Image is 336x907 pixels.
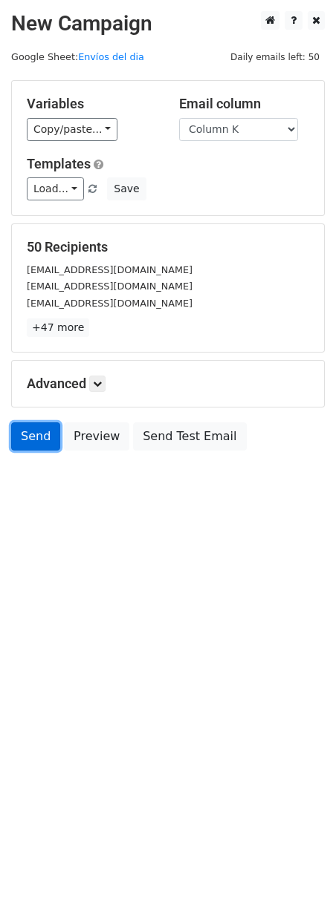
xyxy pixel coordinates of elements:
[78,51,144,62] a: Envíos del dia
[64,422,129,451] a: Preview
[27,156,91,171] a: Templates
[27,239,309,255] h5: 50 Recipients
[11,11,325,36] h2: New Campaign
[27,264,193,275] small: [EMAIL_ADDRESS][DOMAIN_NAME]
[11,422,60,451] a: Send
[27,96,157,112] h5: Variables
[179,96,309,112] h5: Email column
[262,836,336,907] iframe: Chat Widget
[27,118,117,141] a: Copy/paste...
[27,376,309,392] h5: Advanced
[107,177,146,200] button: Save
[225,51,325,62] a: Daily emails left: 50
[133,422,246,451] a: Send Test Email
[27,298,193,309] small: [EMAIL_ADDRESS][DOMAIN_NAME]
[225,49,325,65] span: Daily emails left: 50
[11,51,144,62] small: Google Sheet:
[27,318,89,337] a: +47 more
[27,281,193,292] small: [EMAIL_ADDRESS][DOMAIN_NAME]
[27,177,84,200] a: Load...
[262,836,336,907] div: Widget de chat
